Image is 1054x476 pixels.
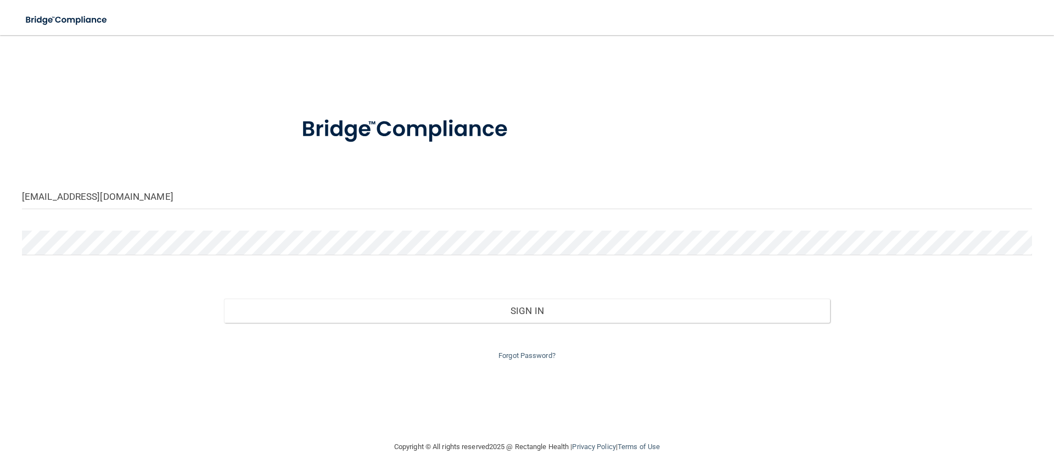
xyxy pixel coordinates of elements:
[572,443,615,451] a: Privacy Policy
[618,443,660,451] a: Terms of Use
[327,429,727,464] div: Copyright © All rights reserved 2025 @ Rectangle Health | |
[279,101,535,158] img: bridge_compliance_login_screen.278c3ca4.svg
[498,351,556,360] a: Forgot Password?
[224,299,830,323] button: Sign In
[16,9,117,31] img: bridge_compliance_login_screen.278c3ca4.svg
[22,184,1032,209] input: Email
